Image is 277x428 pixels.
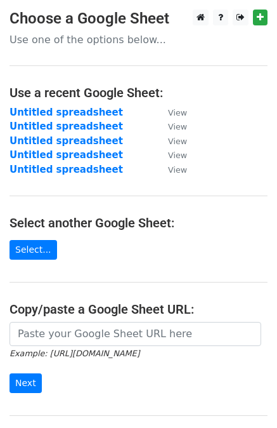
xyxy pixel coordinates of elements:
iframe: Chat Widget [214,367,277,428]
h4: Use a recent Google Sheet: [10,85,267,100]
small: View [168,108,187,117]
small: View [168,137,187,146]
a: View [155,121,187,132]
a: Select... [10,240,57,260]
small: View [168,122,187,131]
h4: Select another Google Sheet: [10,215,267,231]
a: View [155,135,187,147]
h4: Copy/paste a Google Sheet URL: [10,302,267,317]
a: Untitled spreadsheet [10,149,123,161]
small: View [168,150,187,160]
input: Paste your Google Sheet URL here [10,322,261,346]
small: Example: [URL][DOMAIN_NAME] [10,349,139,358]
a: Untitled spreadsheet [10,164,123,175]
a: View [155,107,187,118]
a: View [155,149,187,161]
a: Untitled spreadsheet [10,121,123,132]
input: Next [10,373,42,393]
p: Use one of the options below... [10,33,267,46]
a: Untitled spreadsheet [10,107,123,118]
a: View [155,164,187,175]
small: View [168,165,187,175]
a: Untitled spreadsheet [10,135,123,147]
h3: Choose a Google Sheet [10,10,267,28]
